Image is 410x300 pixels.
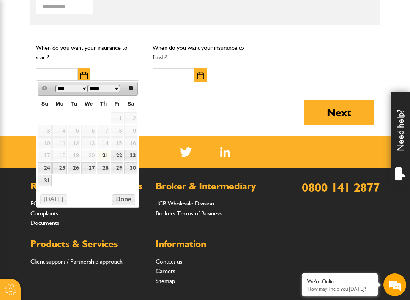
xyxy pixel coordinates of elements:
h2: Regulations & Documents [30,182,144,191]
a: Next [126,83,137,94]
a: 25 [52,162,67,174]
h2: Broker & Intermediary [156,182,270,191]
img: d_20077148190_company_1631870298795_20077148190 [13,42,32,53]
a: 22 [111,150,124,162]
span: Next [128,85,134,91]
img: Twitter [180,147,192,157]
p: When do you want your insurance to start? [36,43,141,62]
div: We're Online! [307,278,372,285]
a: Brokers Terms of Business [156,210,222,217]
span: Thursday [100,101,107,107]
h2: Products & Services [30,239,144,249]
p: How may I help you today? [307,286,372,292]
a: Contact us [156,258,182,265]
a: Client support / Partnership approach [30,258,123,265]
button: [DATE] [40,194,68,205]
a: 31 [38,175,51,186]
a: 30 [124,162,137,174]
em: Start Chat [102,234,138,244]
a: JCB Wholesale Division [156,200,214,207]
a: 26 [68,162,80,174]
span: Wednesday [85,101,93,107]
input: Enter your email address [10,93,139,109]
a: 29 [111,162,124,174]
button: Done [112,194,135,205]
a: Careers [156,267,175,275]
span: Tuesday [71,101,77,107]
a: Complaints [30,210,58,217]
span: Sunday [41,101,48,107]
span: Friday [114,101,120,107]
img: Choose date [80,72,88,79]
a: Documents [30,219,59,226]
div: Chat with us now [39,43,128,52]
a: 24 [38,162,51,174]
a: LinkedIn [220,147,230,157]
div: Need help? [391,92,410,187]
a: 27 [81,162,96,174]
div: Minimize live chat window [125,4,143,22]
input: Enter your phone number [10,115,139,132]
input: Enter your last name [10,70,139,87]
a: 0800 141 2877 [302,180,380,195]
textarea: Type your message and hit 'Enter' [10,137,139,227]
p: When do you want your insurance to finish? [153,43,258,62]
span: Monday [56,101,64,107]
a: FCA authorisation [30,200,75,207]
h2: Information [156,239,270,249]
a: 28 [97,162,110,174]
a: Sitemap [156,277,175,284]
span: Saturday [128,101,134,107]
button: Next [304,100,374,125]
a: 21 [97,150,110,162]
img: Choose date [197,72,204,79]
a: 23 [124,150,137,162]
img: Linked In [220,147,230,157]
